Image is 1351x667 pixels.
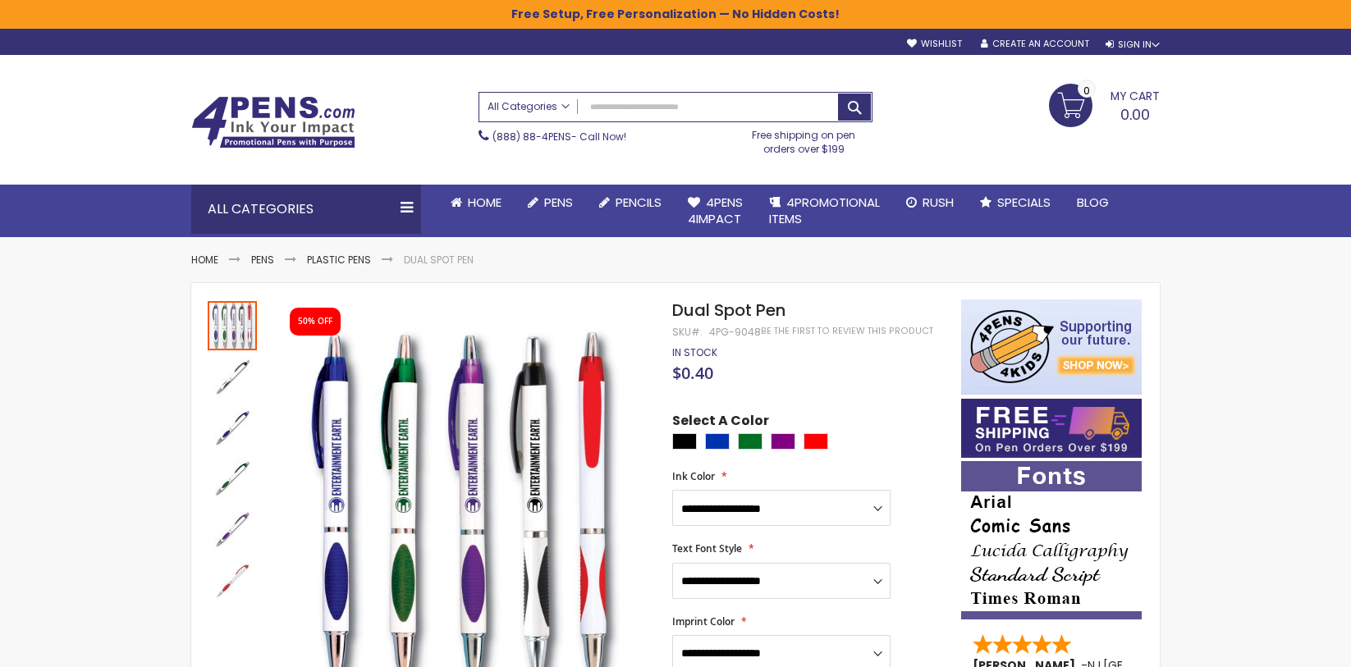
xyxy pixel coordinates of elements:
div: Dual Spot Pen [208,401,259,452]
div: Free shipping on pen orders over $199 [735,122,873,155]
img: Dual Spot Pen [208,555,257,605]
span: All Categories [488,100,570,113]
span: Pencils [616,194,662,211]
a: Pens [515,185,586,221]
span: 0.00 [1120,104,1150,125]
div: Dual Spot Pen [208,299,259,350]
div: Black [672,433,697,450]
a: Wishlist [907,38,962,50]
div: 50% OFF [298,316,332,327]
img: Dual Spot Pen [208,352,257,401]
span: 4Pens 4impact [688,194,743,227]
a: 4PROMOTIONALITEMS [756,185,893,238]
a: Specials [967,185,1064,221]
span: Dual Spot Pen [672,299,785,322]
img: Free shipping on orders over $199 [961,399,1142,458]
img: Dual Spot Pen [208,505,257,554]
img: 4Pens Custom Pens and Promotional Products [191,96,355,148]
a: Be the first to review this product [761,325,933,337]
a: Create an Account [981,38,1089,50]
span: 4PROMOTIONAL ITEMS [769,194,880,227]
a: Home [437,185,515,221]
div: Blue [705,433,730,450]
span: Ink Color [672,469,715,483]
div: Dual Spot Pen [208,350,259,401]
div: Dual Spot Pen [208,452,259,503]
img: 4pens 4 kids [961,299,1142,395]
a: Pens [251,253,274,267]
div: Availability [672,346,717,359]
a: Plastic Pens [307,253,371,267]
div: Dual Spot Pen [208,554,257,605]
span: Home [468,194,501,211]
span: $0.40 [672,362,713,384]
a: Home [191,253,218,267]
iframe: Google Customer Reviews [1216,623,1351,667]
li: Dual Spot Pen [404,254,474,267]
span: Rush [923,194,954,211]
img: font-personalization-examples [961,461,1142,619]
a: Blog [1064,185,1122,221]
img: Dual Spot Pen [208,403,257,452]
img: Dual Spot Pen [208,454,257,503]
span: In stock [672,345,717,359]
span: Select A Color [672,412,769,434]
span: 0 [1083,83,1090,98]
a: Pencils [586,185,675,221]
a: All Categories [479,93,578,120]
span: Specials [997,194,1051,211]
div: 4PG-9048 [709,326,761,339]
div: Sign In [1106,39,1160,51]
a: 4Pens4impact [675,185,756,238]
strong: SKU [672,325,703,339]
span: Imprint Color [672,614,735,628]
span: - Call Now! [492,130,626,144]
a: Rush [893,185,967,221]
div: Purple [771,433,795,450]
a: (888) 88-4PENS [492,130,571,144]
div: Red [804,433,828,450]
a: 0.00 0 [1049,84,1160,125]
span: Pens [544,194,573,211]
span: Text Font Style [672,541,742,555]
div: Dual Spot Pen [208,503,259,554]
div: Green [738,433,763,450]
span: Blog [1077,194,1109,211]
div: All Categories [191,185,421,234]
